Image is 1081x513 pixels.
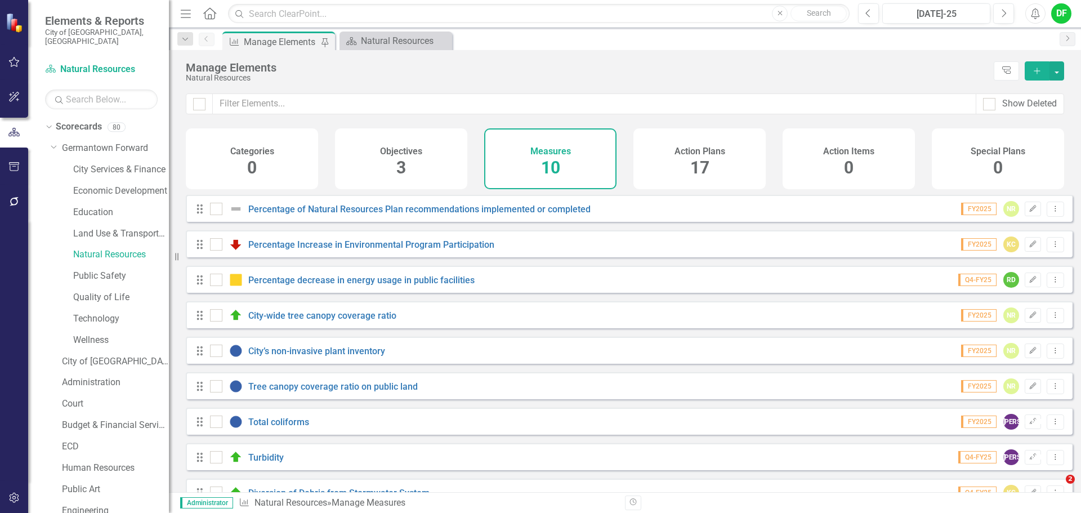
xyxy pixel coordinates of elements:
[961,416,997,428] span: FY2025
[229,273,243,287] img: Caution
[73,334,169,347] a: Wellness
[45,14,158,28] span: Elements & Reports
[993,158,1003,177] span: 0
[108,122,126,132] div: 80
[254,497,327,508] a: Natural Resources
[248,239,494,250] a: Percentage Increase in Environmental Program Participation
[807,8,831,17] span: Search
[73,227,169,240] a: Land Use & Transportation
[229,380,243,393] img: No Information
[62,440,169,453] a: ECD
[1003,343,1019,359] div: NR
[248,381,418,392] a: Tree canopy coverage ratio on public land
[361,34,449,48] div: Natural Resources
[1003,485,1019,501] div: KC
[244,35,318,49] div: Manage Elements
[73,163,169,176] a: City Services & Finance
[248,452,284,463] a: Turbidity
[239,497,617,510] div: » Manage Measures
[73,248,169,261] a: Natural Resources
[971,146,1025,157] h4: Special Plans
[73,313,169,325] a: Technology
[229,344,243,358] img: No Information
[823,146,874,157] h4: Action Items
[73,206,169,219] a: Education
[1043,475,1070,502] iframe: Intercom live chat
[961,309,997,322] span: FY2025
[186,74,988,82] div: Natural Resources
[248,310,396,321] a: City-wide tree canopy coverage ratio
[62,142,169,155] a: Germantown Forward
[1003,237,1019,252] div: KC
[62,419,169,432] a: Budget & Financial Services
[961,345,997,357] span: FY2025
[248,346,385,356] a: City’s non-invasive plant inventory
[229,486,243,499] img: On Target
[229,238,243,251] img: Below Plan
[961,203,997,215] span: FY2025
[690,158,709,177] span: 17
[248,275,475,286] a: Percentage decrease in energy usage in public facilities
[247,158,257,177] span: 0
[1003,272,1019,288] div: RD
[56,121,102,133] a: Scorecards
[229,309,243,322] img: On Target
[62,398,169,411] a: Court
[212,93,976,114] input: Filter Elements...
[248,204,591,215] a: Percentage of Natural Resources Plan recommendations implemented or completed
[73,185,169,198] a: Economic Development
[73,270,169,283] a: Public Safety
[958,451,997,463] span: Q4-FY25
[396,158,406,177] span: 3
[228,4,850,24] input: Search ClearPoint...
[45,90,158,109] input: Search Below...
[6,13,25,33] img: ClearPoint Strategy
[62,483,169,496] a: Public Art
[62,462,169,475] a: Human Resources
[961,380,997,392] span: FY2025
[790,6,847,21] button: Search
[230,146,274,157] h4: Categories
[1003,378,1019,394] div: NR
[958,274,997,286] span: Q4-FY25
[186,61,988,74] div: Manage Elements
[844,158,854,177] span: 0
[961,238,997,251] span: FY2025
[674,146,725,157] h4: Action Plans
[62,376,169,389] a: Administration
[73,291,169,304] a: Quality of Life
[380,146,422,157] h4: Objectives
[45,28,158,46] small: City of [GEOGRAPHIC_DATA], [GEOGRAPHIC_DATA]
[1003,201,1019,217] div: NR
[45,63,158,76] a: Natural Resources
[229,415,243,429] img: No Information
[180,497,233,508] span: Administrator
[1003,307,1019,323] div: NR
[530,146,571,157] h4: Measures
[62,355,169,368] a: City of [GEOGRAPHIC_DATA]
[248,417,309,427] a: Total coliforms
[886,7,986,21] div: [DATE]-25
[1051,3,1071,24] button: DF
[1003,449,1019,465] div: [PERSON_NAME]
[1002,97,1057,110] div: Show Deleted
[958,487,997,499] span: Q4-FY25
[229,450,243,464] img: On Target
[1066,475,1075,484] span: 2
[342,34,449,48] a: Natural Resources
[882,3,990,24] button: [DATE]-25
[1003,414,1019,430] div: [PERSON_NAME]
[229,202,243,216] img: Not Defined
[541,158,560,177] span: 10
